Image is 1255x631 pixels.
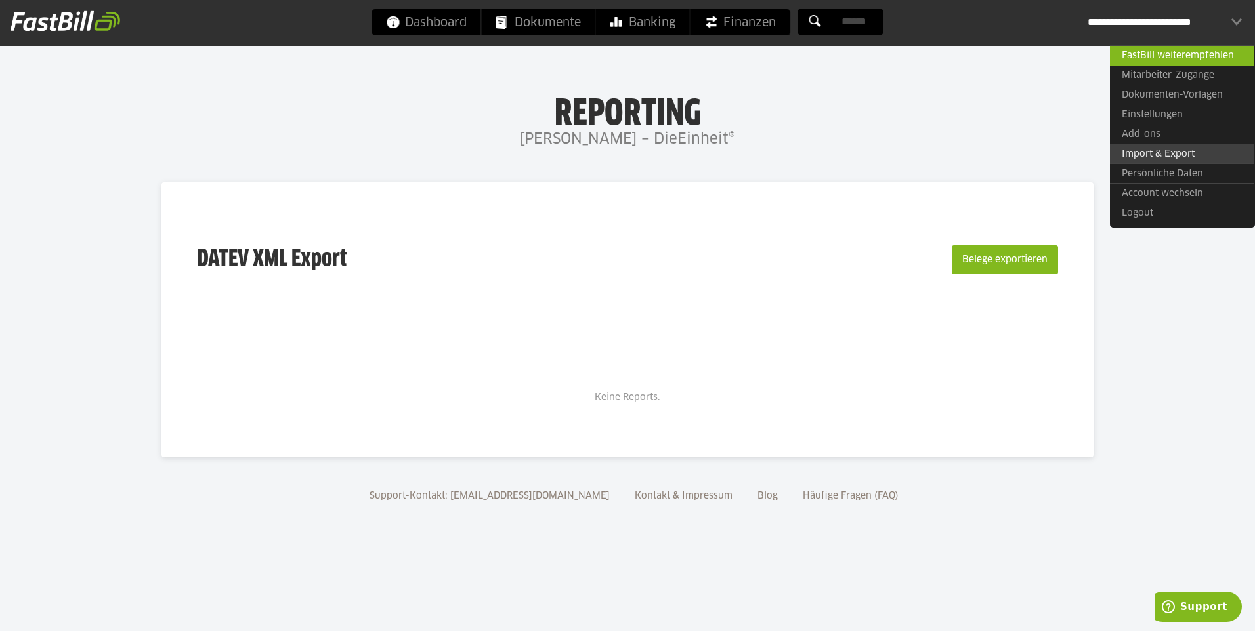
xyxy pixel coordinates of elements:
[596,9,690,35] a: Banking
[11,10,120,31] img: fastbill_logo_white.png
[372,9,481,35] a: Dashboard
[131,92,1124,127] h1: Reporting
[610,9,675,35] span: Banking
[1155,592,1242,624] iframe: Öffnet ein Widget, in dem Sie weitere Informationen finden
[798,491,903,500] a: Häufige Fragen (FAQ)
[630,491,737,500] a: Kontakt & Impressum
[705,9,776,35] span: Finanzen
[1110,144,1254,164] a: Import & Export
[595,393,660,402] span: Keine Reports.
[691,9,790,35] a: Finanzen
[1110,85,1254,105] a: Dokumenten-Vorlagen
[496,9,581,35] span: Dokumente
[365,491,614,500] a: Support-Kontakt: [EMAIL_ADDRESS][DOMAIN_NAME]
[952,245,1058,274] button: Belege exportieren
[1110,163,1254,184] a: Persönliche Daten
[1110,203,1254,223] a: Logout
[1110,125,1254,144] a: Add-ons
[387,9,467,35] span: Dashboard
[482,9,595,35] a: Dokumente
[1110,183,1254,203] a: Account wechseln
[1110,45,1254,66] a: FastBill weiterempfehlen
[1110,66,1254,85] a: Mitarbeiter-Zugänge
[197,218,347,302] h3: DATEV XML Export
[1110,105,1254,125] a: Einstellungen
[753,491,782,500] a: Blog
